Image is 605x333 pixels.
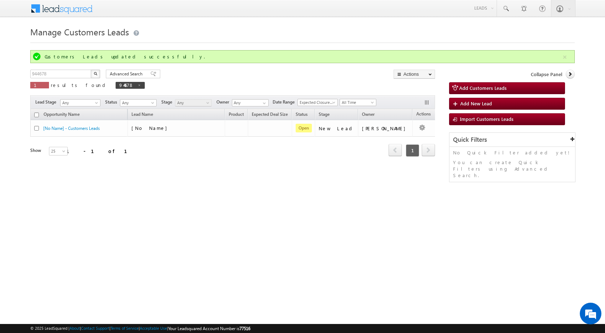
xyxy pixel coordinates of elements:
[531,71,562,78] span: Collapse Panel
[98,222,131,232] em: Start Chat
[60,99,100,106] a: Any
[30,26,129,38] span: Manage Customers Leads
[45,53,562,60] div: Customers Leads updated successfully.
[229,111,244,117] span: Product
[43,126,100,131] a: [No Name] - Customers Leads
[94,72,97,75] img: Search
[340,99,374,106] span: All Time
[453,149,572,156] p: No Quick Filter added yet!
[406,144,419,157] span: 1
[140,326,167,330] a: Acceptable Use
[413,110,434,119] span: Actions
[119,82,134,88] span: 944678
[259,100,268,107] a: Show All Items
[340,99,376,106] a: All Time
[389,145,402,156] a: prev
[362,125,409,132] div: [PERSON_NAME]
[248,110,291,120] a: Expected Deal Size
[34,113,39,117] input: Check all records
[120,100,154,106] span: Any
[66,147,136,155] div: 1 - 1 of 1
[40,110,83,120] a: Opportunity Name
[49,148,68,154] span: 25
[319,125,355,132] div: New Lead
[315,110,333,120] a: Stage
[298,99,335,106] span: Expected Closure Date
[216,99,232,105] span: Owner
[35,99,59,105] span: Lead Stage
[292,110,311,120] a: Status
[362,111,375,117] span: Owner
[44,111,80,117] span: Opportunity Name
[51,82,108,88] span: results found
[30,147,43,154] div: Show
[131,125,171,131] span: [No Name]
[111,326,139,330] a: Terms of Service
[239,326,250,331] span: 77516
[175,100,210,106] span: Any
[30,325,250,332] span: © 2025 LeadSquared | | | | |
[168,326,250,331] span: Your Leadsquared Account Number is
[49,147,68,155] a: 25
[120,99,157,106] a: Any
[422,145,435,156] a: next
[110,71,145,77] span: Advanced Search
[394,70,435,79] button: Actions
[449,133,575,147] div: Quick Filters
[81,326,109,330] a: Contact Support
[175,99,212,106] a: Any
[319,111,330,117] span: Stage
[70,326,80,330] a: About
[118,4,135,21] div: Minimize live chat window
[105,99,120,105] span: Status
[12,38,30,47] img: d_60004797649_company_0_60004797649
[453,159,572,179] p: You can create Quick Filters using Advanced Search.
[273,99,297,105] span: Date Range
[128,110,157,120] span: Lead Name
[60,100,98,106] span: Any
[161,99,175,105] span: Stage
[34,82,45,88] span: 1
[9,67,131,216] textarea: Type your message and hit 'Enter'
[37,38,121,47] div: Chat with us now
[297,99,338,106] a: Expected Closure Date
[460,100,492,106] span: Add New Lead
[459,85,507,91] span: Add Customers Leads
[252,111,288,117] span: Expected Deal Size
[296,124,312,132] span: Open
[232,99,269,106] input: Type to Search
[460,116,514,122] span: Import Customers Leads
